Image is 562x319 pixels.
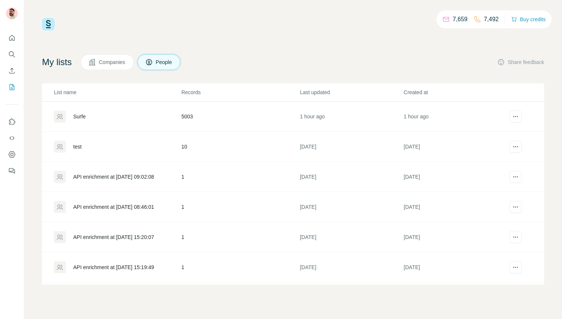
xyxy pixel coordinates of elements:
button: Quick start [6,31,18,45]
button: actions [510,141,521,153]
td: [DATE] [300,222,403,252]
td: 1 hour ago [300,102,403,132]
td: 1 [181,283,300,313]
button: Share feedback [497,58,544,66]
button: Search [6,48,18,61]
p: 7,659 [453,15,468,24]
td: 1 [181,252,300,283]
button: Feedback [6,164,18,178]
p: Last updated [300,89,403,96]
td: [DATE] [403,252,507,283]
p: Records [181,89,299,96]
td: [DATE] [403,162,507,192]
button: actions [510,261,521,273]
p: Created at [404,89,507,96]
td: [DATE] [403,283,507,313]
button: actions [510,201,521,213]
h4: My lists [42,56,72,68]
div: API enrichment at [DATE] 15:19:49 [73,264,154,271]
button: Dashboard [6,148,18,161]
td: [DATE] [403,192,507,222]
div: API enrichment at [DATE] 09:02:08 [73,173,154,181]
td: [DATE] [300,162,403,192]
button: Enrich CSV [6,64,18,77]
button: actions [510,171,521,183]
td: [DATE] [300,192,403,222]
td: 5003 [181,102,300,132]
td: [DATE] [403,222,507,252]
img: Surfe Logo [42,18,55,31]
button: actions [510,111,521,122]
td: 10 [181,132,300,162]
p: List name [54,89,181,96]
img: Avatar [6,7,18,19]
td: 1 [181,162,300,192]
div: Surfe [73,113,85,120]
td: [DATE] [403,132,507,162]
td: [DATE] [300,132,403,162]
div: API enrichment at [DATE] 15:20:07 [73,233,154,241]
td: 1 [181,222,300,252]
button: actions [510,231,521,243]
td: 1 hour ago [403,102,507,132]
td: 1 [181,192,300,222]
button: My lists [6,80,18,94]
td: [DATE] [300,252,403,283]
span: People [156,58,173,66]
td: [DATE] [300,283,403,313]
span: Companies [99,58,126,66]
div: test [73,143,82,150]
button: Buy credits [511,14,546,25]
button: Use Surfe on LinkedIn [6,115,18,128]
div: API enrichment at [DATE] 08:46:01 [73,203,154,211]
button: Use Surfe API [6,131,18,145]
p: 7,492 [484,15,499,24]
